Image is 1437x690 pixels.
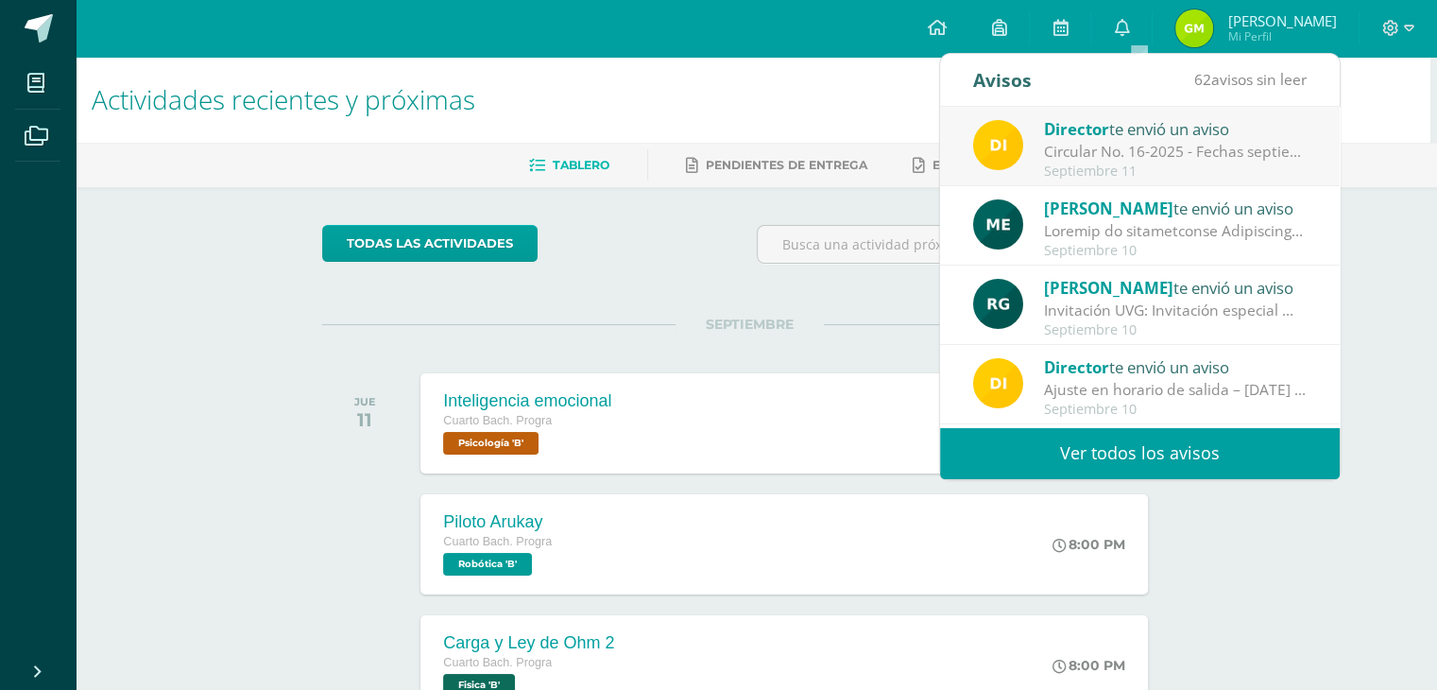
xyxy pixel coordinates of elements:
div: Piloto Arukay [443,512,552,532]
span: Psicología 'B' [443,432,539,455]
div: Inteligencia emocional [443,391,611,411]
img: f0b35651ae50ff9c693c4cbd3f40c4bb.png [973,358,1023,408]
span: Robótica 'B' [443,553,532,576]
div: 11 [354,408,376,431]
div: 8:00 PM [1052,657,1125,674]
div: Septiembre 10 [1044,322,1307,338]
span: [PERSON_NAME] [1044,277,1173,299]
img: f0b35651ae50ff9c693c4cbd3f40c4bb.png [973,120,1023,170]
div: te envió un aviso [1044,275,1307,300]
div: Ajuste en horario de salida – 12 de septiembre : Estimados Padres de Familia, Debido a las activi... [1044,379,1307,401]
div: te envió un aviso [1044,354,1307,379]
span: Entregadas [932,158,1017,172]
a: todas las Actividades [322,225,538,262]
span: Cuarto Bach. Progra [443,656,552,669]
a: Ver todos los avisos [940,427,1340,479]
span: Actividades recientes y próximas [92,81,475,117]
span: [PERSON_NAME] [1227,11,1336,30]
div: Carga y Ley de Ohm 2 [443,633,614,653]
span: Director [1044,118,1109,140]
a: Pendientes de entrega [686,150,867,181]
div: Circular No. 16-2025 - Fechas septiembre: Estimados padres de familia y/o encargados Compartimos ... [1044,141,1307,163]
span: [PERSON_NAME] [1044,198,1173,219]
div: JUE [354,395,376,408]
span: Tablero [553,158,609,172]
input: Busca una actividad próxima aquí... [758,226,1176,263]
img: 0ce65a783694750e38dd7535df09a2e9.png [1175,9,1213,47]
span: avisos sin leer [1194,69,1307,90]
img: 24ef3269677dd7dd963c57b86ff4a022.png [973,279,1023,329]
div: Septiembre 10 [1044,402,1307,418]
div: 8:00 PM [1052,536,1125,553]
span: Director [1044,356,1109,378]
span: Cuarto Bach. Progra [443,535,552,548]
span: SEPTIEMBRE [676,316,824,333]
div: te envió un aviso [1044,196,1307,220]
a: Entregadas [913,150,1017,181]
span: Cuarto Bach. Progra [443,414,552,427]
div: Avisos [973,54,1032,106]
div: Septiembre 10 [1044,243,1307,259]
img: e5319dee200a4f57f0a5ff00aaca67bb.png [973,199,1023,250]
span: Pendientes de entrega [706,158,867,172]
div: Proceso de mejoramiento Psicología: Buenas tardes respetables padres de familia y estudiantes. Po... [1044,220,1307,242]
div: Invitación UVG: Invitación especial ✨ El programa Mujeres en Ingeniería – Virtual de la Universid... [1044,300,1307,321]
div: Septiembre 11 [1044,164,1307,180]
span: 62 [1194,69,1211,90]
div: te envió un aviso [1044,116,1307,141]
a: Tablero [529,150,609,181]
span: Mi Perfil [1227,28,1336,44]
